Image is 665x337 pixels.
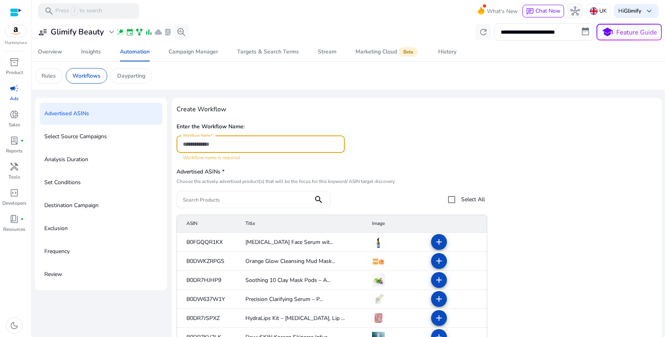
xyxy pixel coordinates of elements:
[602,27,613,38] span: school
[526,8,534,15] span: chat
[9,57,19,67] span: inventory_2
[434,237,444,247] mat-icon: add
[21,139,24,142] span: fiber_manual_record
[309,195,328,204] mat-icon: search
[434,313,444,323] mat-icon: add
[239,290,366,309] mat-cell: Precision Clarifying Serum – P...
[177,309,239,328] mat-cell: B0DR7JSPXZ
[177,178,485,185] p: Choose the actively advertised product(s) that will be the focus for this keyword/ ASIN target di...
[9,136,19,145] span: lab_profile
[135,28,143,36] span: family_history
[487,4,518,18] span: What's New
[318,49,336,55] div: Stream
[44,6,54,16] span: search
[355,49,419,55] div: Marketing Cloud
[164,28,172,36] span: lab_profile
[239,309,366,328] mat-cell: HydraLips Kit – [MEDICAL_DATA], Lip ...
[177,106,657,113] h4: Create Workflow
[9,162,19,171] span: handyman
[9,321,19,330] span: dark_mode
[55,7,102,15] p: Press to search
[44,153,88,166] p: Analysis Duration
[372,312,385,324] img: HydraLips Kit – Lip Balm, Lip Mask & Scrub Set for Soft, Hydrated Lips | Tinted Lip Balm & Plumpi...
[44,199,99,212] p: Destination Campaign
[116,28,124,36] span: wand_stars
[599,4,607,18] p: UK
[9,84,19,93] span: campaign
[177,233,239,252] mat-cell: B0FGQQR1KX
[616,28,657,37] p: Feature Guide
[177,169,485,175] h5: Advertised ASINs *
[644,6,654,16] span: keyboard_arrow_down
[434,256,444,266] mat-icon: add
[237,49,299,55] div: Targets & Search Terms
[239,215,366,233] mat-header-cell: Title
[126,28,134,36] span: event
[399,47,418,57] span: Beta
[372,255,385,267] img: Orange Glow Cleansing Mud Mask - Brightening Detox Face Mask with Natural Clay, Orange Extract & ...
[6,69,23,76] p: Product
[239,271,366,290] mat-cell: Soothing 10 Clay Mask Pods – A...
[177,215,239,233] mat-header-cell: ASIN
[372,236,385,248] img: Hyaluronic Acid Face Serum with Aloe & Panthenol | Deep Hydration & Plumping Facial Serum | Multi...
[177,27,186,37] span: search_insights
[9,110,19,119] span: donut_small
[44,245,70,258] p: Frequency
[3,226,25,233] p: Resources
[44,107,89,120] p: Advertised ASINs
[72,72,101,80] p: Workflows
[624,7,641,15] b: Glimify
[372,274,385,286] img: Soothing 10 Clay Mask Pods – Avocado, Dead Sea, Eggplant, Green Tea & Rose – Calming, Hydrating, ...
[9,188,19,198] span: code_blocks
[107,27,116,37] span: expand_more
[597,24,662,40] button: schoolFeature Guide
[44,268,62,281] p: Review
[145,28,153,36] span: bar_chart
[38,27,47,37] span: user_attributes
[51,27,104,37] h3: Glimify Beauty
[570,6,580,16] span: hub
[81,49,101,55] div: Insights
[177,271,239,290] mat-cell: B0DR7HJHP9
[71,7,78,15] span: /
[5,25,27,37] img: amazon.svg
[8,173,20,181] p: Tools
[42,72,56,80] p: Rules
[169,49,218,55] div: Campaign Manager
[239,233,366,252] mat-cell: [MEDICAL_DATA] Face Serum wit...
[460,195,485,204] label: Select All
[38,49,62,55] div: Overview
[44,222,68,235] p: Exclusion
[177,290,239,309] mat-cell: B0DW637W1Y
[366,215,425,233] mat-header-cell: Image
[44,130,107,143] p: Select Source Campaigns
[21,217,24,221] span: fiber_manual_record
[434,294,444,304] mat-icon: add
[372,293,385,305] img: Precision Clarifying Serum – Pore-Refining & Oil-Control Formula with Niacinamide & Zinc
[438,49,456,55] div: History
[183,153,338,161] mat-error: Workflow name is required
[154,28,162,36] span: cloud
[536,7,560,15] span: Chat Now
[10,95,19,102] p: Ads
[475,24,491,40] button: refresh
[522,5,564,17] button: chatChat Now
[177,252,239,271] mat-cell: B0DWKZRPGS
[6,147,23,154] p: Reports
[120,49,150,55] div: Automation
[173,24,189,40] button: search_insights
[239,252,366,271] mat-cell: Orange Glow Cleansing Mud Mask...
[44,176,81,189] p: Set Conditions
[5,40,27,46] p: Marketplace
[183,133,211,138] mat-label: Workflow Name
[9,121,20,128] p: Sales
[590,7,598,15] img: uk.svg
[9,214,19,224] span: book_4
[177,124,657,130] h5: Enter the Workflow Name:
[618,8,641,14] p: Hi
[567,3,583,19] button: hub
[479,27,488,37] span: refresh
[117,72,145,80] p: Dayparting
[434,275,444,285] mat-icon: add
[2,200,27,207] p: Developers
